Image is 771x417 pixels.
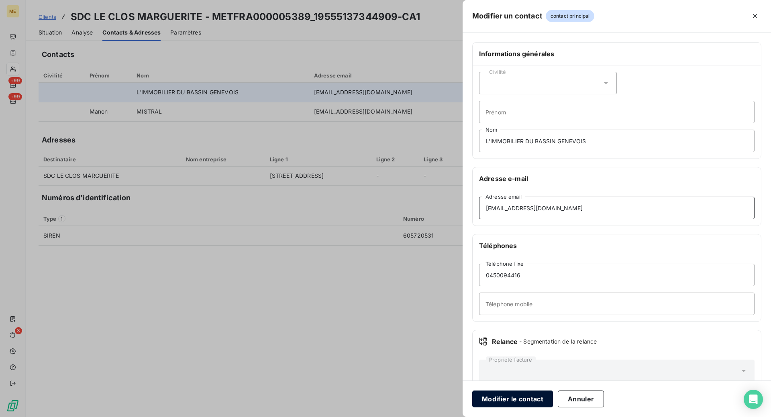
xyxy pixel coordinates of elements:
button: Modifier le contact [472,391,553,407]
input: placeholder [479,264,755,286]
h6: Téléphones [479,241,755,250]
h5: Modifier un contact [472,10,543,22]
h6: Informations générales [479,49,755,59]
div: Relance [479,337,755,346]
h6: Adresse e-mail [479,174,755,183]
input: placeholder [479,197,755,219]
input: placeholder [479,101,755,123]
div: Open Intercom Messenger [744,390,763,409]
input: placeholder [479,293,755,315]
span: contact principal [546,10,595,22]
input: placeholder [479,130,755,152]
button: Annuler [558,391,604,407]
span: - Segmentation de la relance [519,338,597,346]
